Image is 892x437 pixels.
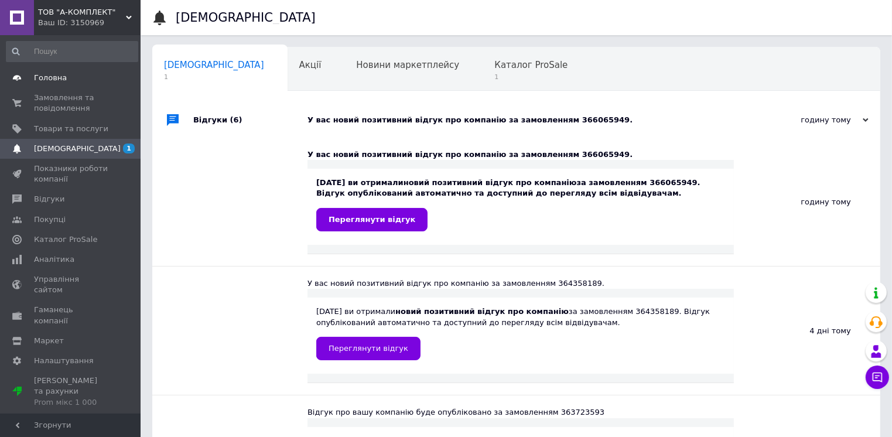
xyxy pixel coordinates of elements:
span: Переглянути відгук [329,215,415,224]
span: 1 [123,144,135,153]
span: Гаманець компанії [34,305,108,326]
span: Каталог ProSale [34,234,97,245]
span: Покупці [34,214,66,225]
b: новий позитивний відгук про компанію [404,178,577,187]
div: Ваш ID: 3150969 [38,18,141,28]
div: годину тому [734,138,880,266]
b: новий позитивний відгук про компанію [395,307,569,316]
span: [DEMOGRAPHIC_DATA] [164,60,264,70]
span: Управління сайтом [34,274,108,295]
span: (6) [230,115,242,124]
button: Чат з покупцем [866,366,889,389]
span: 1 [494,73,568,81]
div: Відгуки [193,103,307,138]
span: Товари та послуги [34,124,108,134]
span: [PERSON_NAME] та рахунки [34,375,108,408]
span: Каталог ProSale [494,60,568,70]
span: Налаштування [34,356,94,366]
span: 1 [164,73,264,81]
span: Новини маркетплейсу [356,60,459,70]
div: У вас новий позитивний відгук про компанію за замовленням 366065949. [307,149,734,160]
span: Головна [34,73,67,83]
span: Відгуки [34,194,64,204]
input: Пошук [6,41,138,62]
div: [DATE] ви отримали за замовленням 364358189. Відгук опублікований автоматично та доступний до пер... [316,306,725,360]
div: годину тому [751,115,869,125]
a: Переглянути відгук [316,208,428,231]
div: У вас новий позитивний відгук про компанію за замовленням 366065949. [307,115,751,125]
a: Переглянути відгук [316,337,421,360]
span: Замовлення та повідомлення [34,93,108,114]
span: Аналітика [34,254,74,265]
span: Показники роботи компанії [34,163,108,185]
div: У вас новий позитивний відгук про компанію за замовленням 364358189. [307,278,734,289]
div: 4 дні тому [734,267,880,395]
span: Акції [299,60,322,70]
span: ТОВ "А-КОМПЛЕКТ" [38,7,126,18]
span: Маркет [34,336,64,346]
div: [DATE] ви отримали за замовленням 366065949. Відгук опублікований автоматично та доступний до пер... [316,177,725,231]
h1: [DEMOGRAPHIC_DATA] [176,11,316,25]
span: Переглянути відгук [329,344,408,353]
div: Відгук про вашу компанію буде опубліковано за замовленням 363723593 [307,407,734,418]
div: Prom мікс 1 000 [34,397,108,408]
span: [DEMOGRAPHIC_DATA] [34,144,121,154]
